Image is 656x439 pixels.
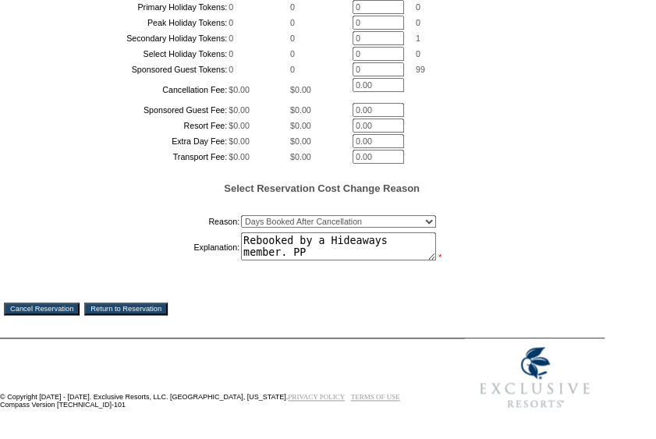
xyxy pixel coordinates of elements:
img: Exclusive Resorts [465,338,605,416]
span: $0.00 [290,152,311,161]
span: $0.00 [290,85,311,94]
span: $0.00 [229,85,250,94]
span: 0 [229,2,233,12]
span: 0 [416,2,420,12]
span: $0.00 [229,152,250,161]
a: PRIVACY POLICY [288,393,345,401]
span: 0 [290,34,295,43]
td: Peak Holiday Tokens: [44,16,227,30]
span: 0 [229,18,233,27]
td: Reason: [44,212,239,231]
input: Cancel Reservation [4,303,80,315]
span: 99 [416,65,425,74]
td: Cancellation Fee: [44,78,227,101]
span: $0.00 [229,105,250,115]
span: 0 [290,49,295,58]
td: Sponsored Guest Tokens: [44,62,227,76]
td: Sponsored Guest Fee: [44,103,227,117]
td: Extra Day Fee: [44,134,227,148]
span: 0 [229,49,233,58]
td: Resort Fee: [44,119,227,133]
span: $0.00 [290,136,311,146]
span: 0 [416,18,420,27]
td: Transport Fee: [44,150,227,164]
span: 1 [416,34,420,43]
span: $0.00 [229,136,250,146]
span: 0 [416,49,420,58]
td: Secondary Holiday Tokens: [44,31,227,45]
input: Return to Reservation [84,303,168,315]
span: 0 [229,65,233,74]
span: $0.00 [229,121,250,130]
span: $0.00 [290,121,311,130]
span: 0 [290,18,295,27]
span: 0 [290,65,295,74]
span: $0.00 [290,105,311,115]
span: 0 [290,2,295,12]
td: Select Holiday Tokens: [44,47,227,61]
span: 0 [229,34,233,43]
a: TERMS OF USE [351,393,400,401]
td: Explanation: [44,232,239,262]
h5: Select Reservation Cost Change Reason [43,182,601,194]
